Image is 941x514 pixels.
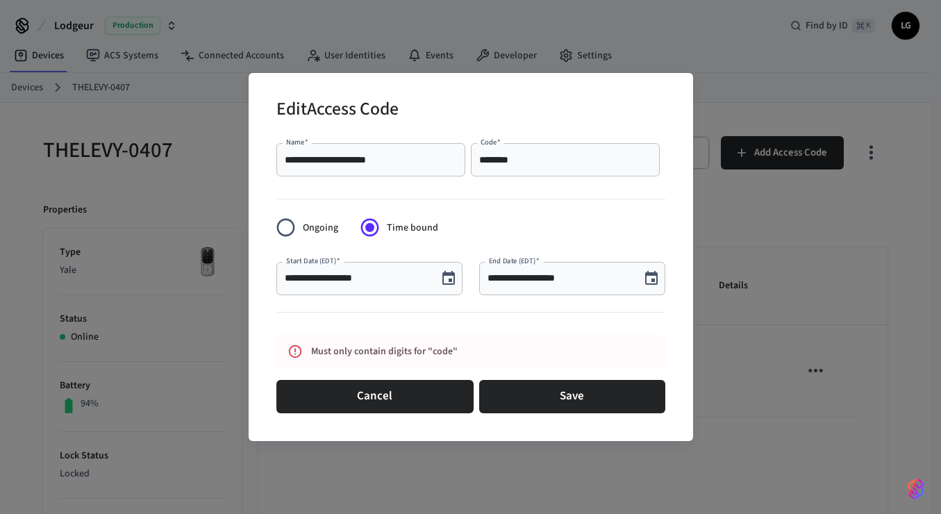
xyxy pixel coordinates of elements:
label: End Date (EDT) [489,256,539,266]
button: Choose date, selected date is Sep 19, 2025 [435,265,463,292]
h2: Edit Access Code [276,90,399,132]
span: Ongoing [303,221,338,235]
button: Cancel [276,380,474,413]
label: Name [286,137,308,147]
label: Code [481,137,501,147]
label: Start Date (EDT) [286,256,340,266]
img: SeamLogoGradient.69752ec5.svg [908,478,924,500]
div: Must only contain digits for "code" [311,339,604,365]
button: Save [479,380,665,413]
span: Time bound [387,221,438,235]
button: Choose date, selected date is Sep 30, 2025 [638,265,665,292]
